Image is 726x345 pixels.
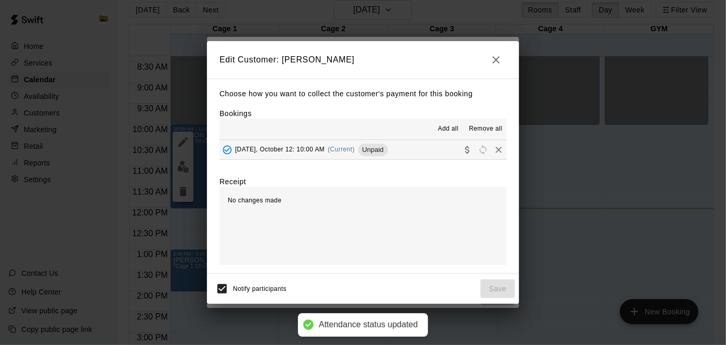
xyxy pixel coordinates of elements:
[219,140,507,159] button: Added - Collect Payment[DATE], October 12: 10:00 AM(Current)UnpaidCollect paymentRescheduleRemove
[228,197,281,204] span: No changes made
[219,176,246,187] label: Receipt
[469,124,502,134] span: Remove all
[491,145,507,153] span: Remove
[219,142,235,158] button: Added - Collect Payment
[219,87,507,100] p: Choose how you want to collect the customer's payment for this booking
[233,285,287,292] span: Notify participants
[438,124,459,134] span: Add all
[207,41,519,79] h2: Edit Customer: [PERSON_NAME]
[358,146,388,154] span: Unpaid
[328,146,355,153] span: (Current)
[235,146,325,153] span: [DATE], October 12: 10:00 AM
[219,109,252,118] label: Bookings
[319,320,418,330] div: Attendance status updated
[465,121,507,137] button: Remove all
[475,145,491,153] span: Reschedule
[460,145,475,153] span: Collect payment
[432,121,465,137] button: Add all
